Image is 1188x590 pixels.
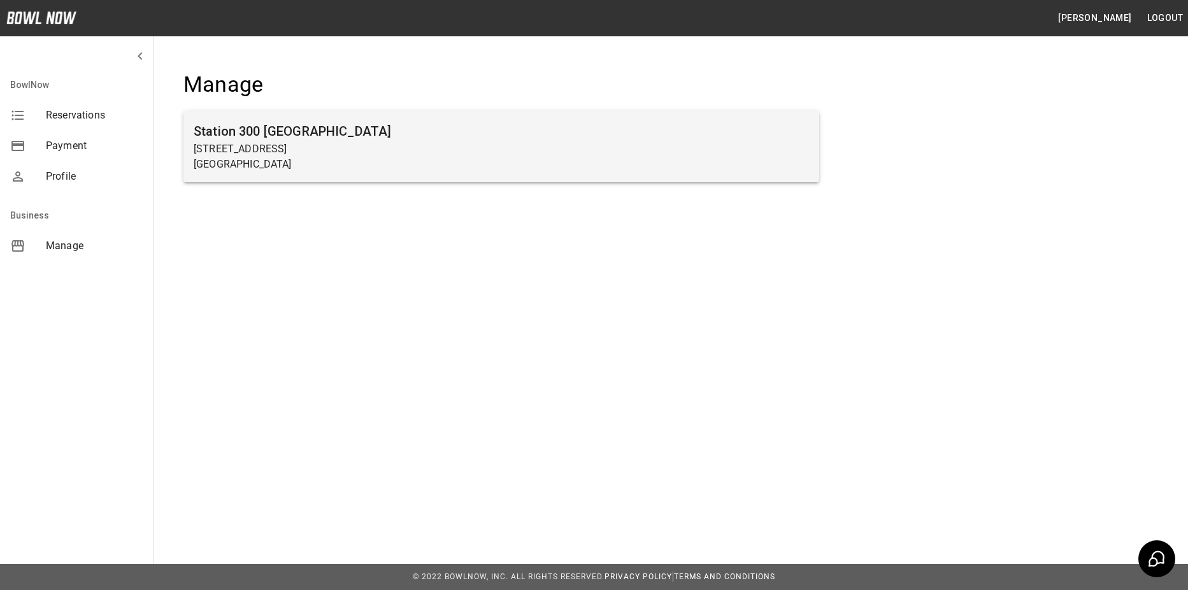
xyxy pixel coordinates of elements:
[46,238,143,254] span: Manage
[605,572,672,581] a: Privacy Policy
[46,169,143,184] span: Profile
[674,572,775,581] a: Terms and Conditions
[183,71,819,98] h4: Manage
[194,157,809,172] p: [GEOGRAPHIC_DATA]
[46,138,143,154] span: Payment
[6,11,76,24] img: logo
[1142,6,1188,30] button: Logout
[46,108,143,123] span: Reservations
[413,572,605,581] span: © 2022 BowlNow, Inc. All Rights Reserved.
[194,121,809,141] h6: Station 300 [GEOGRAPHIC_DATA]
[194,141,809,157] p: [STREET_ADDRESS]
[1053,6,1136,30] button: [PERSON_NAME]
